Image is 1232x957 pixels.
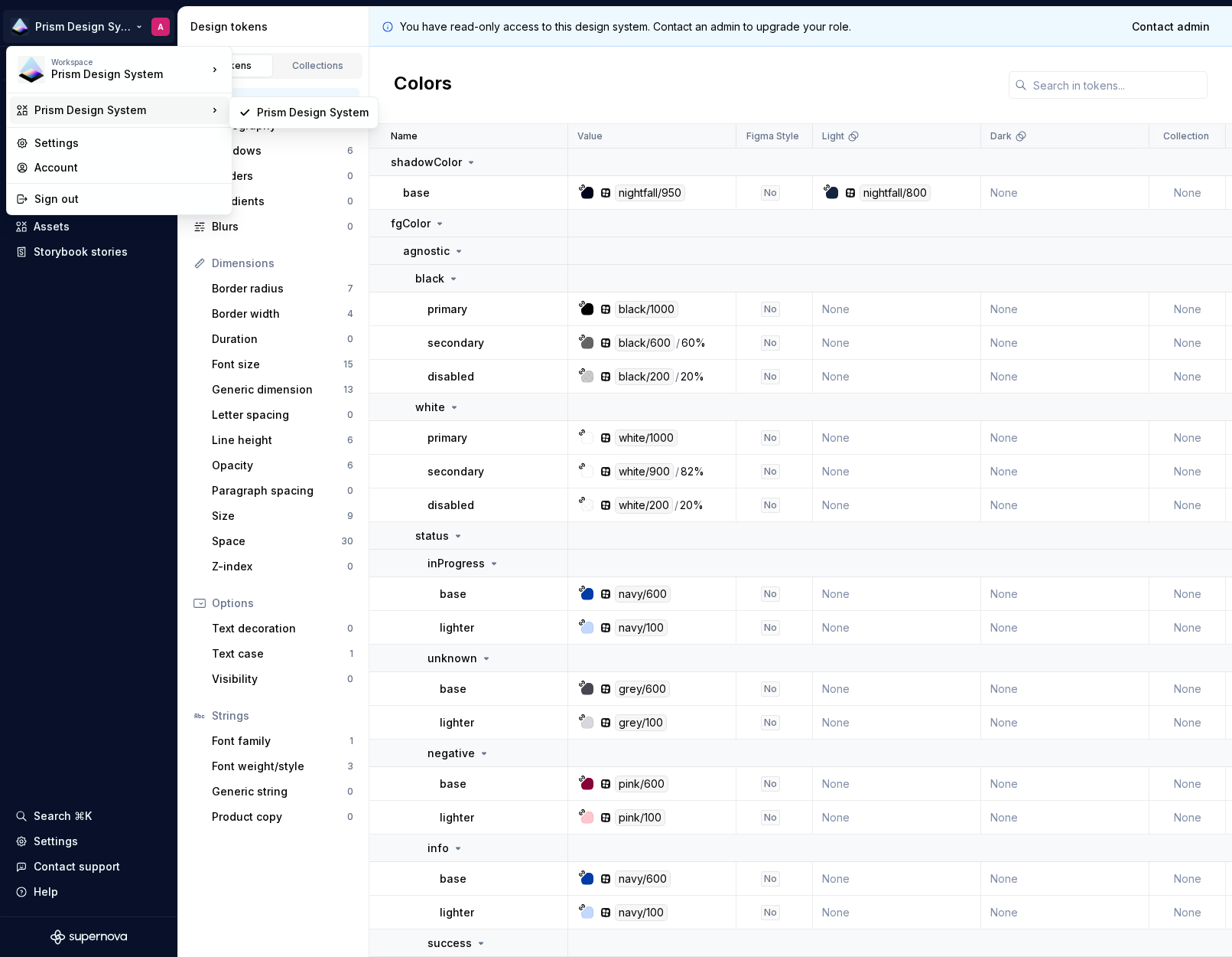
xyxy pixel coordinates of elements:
[34,160,223,175] div: Account
[257,105,369,120] div: Prism Design System
[51,67,181,82] div: Prism Design System
[34,191,223,207] div: Sign out
[18,56,45,83] img: f1a7b9bb-7f9f-4a1e-ac36-42496e476d4d.png
[34,136,223,151] div: Settings
[51,57,207,67] div: Workspace
[34,103,207,118] div: Prism Design System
